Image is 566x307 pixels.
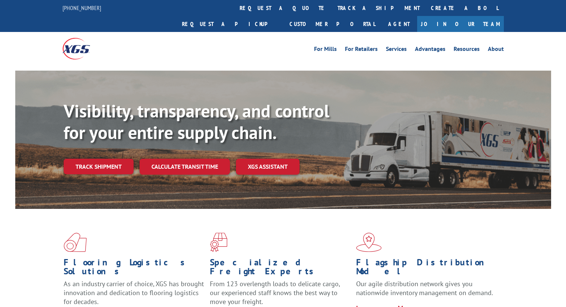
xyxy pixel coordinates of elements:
span: Our agile distribution network gives you nationwide inventory management on demand. [356,279,493,297]
h1: Flooring Logistics Solutions [64,258,204,279]
b: Visibility, transparency, and control for your entire supply chain. [64,99,329,144]
h1: Specialized Freight Experts [210,258,351,279]
a: For Mills [314,46,337,54]
a: Join Our Team [417,16,504,32]
a: Advantages [415,46,445,54]
img: xgs-icon-flagship-distribution-model-red [356,233,382,252]
a: For Retailers [345,46,378,54]
a: Services [386,46,407,54]
a: Calculate transit time [140,159,230,175]
a: XGS ASSISTANT [236,159,300,175]
span: As an industry carrier of choice, XGS has brought innovation and dedication to flooring logistics... [64,279,204,306]
a: Request a pickup [176,16,284,32]
a: Customer Portal [284,16,381,32]
img: xgs-icon-total-supply-chain-intelligence-red [64,233,87,252]
img: xgs-icon-focused-on-flooring-red [210,233,227,252]
a: Resources [454,46,480,54]
a: Agent [381,16,417,32]
a: About [488,46,504,54]
a: [PHONE_NUMBER] [63,4,101,12]
a: Track shipment [64,159,134,174]
h1: Flagship Distribution Model [356,258,497,279]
